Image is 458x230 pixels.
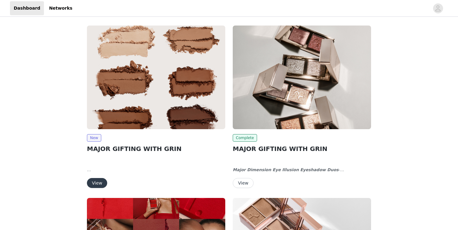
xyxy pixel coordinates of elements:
[87,144,225,153] h2: MAJOR GIFTING WITH GRIN
[87,134,101,142] span: New
[233,178,254,188] button: View
[233,167,371,173] div: - [PERSON_NAME] made to stand out. It’s effortless elegance and just enough drama. With a beautif...
[233,144,371,153] h2: MAJOR GIFTING WITH GRIN
[435,3,441,13] div: avatar
[87,178,107,188] button: View
[87,181,107,185] a: View
[10,1,44,15] a: Dashboard
[233,167,339,172] strong: Major Dimension Eye Illusion Eyeshadow Duos
[233,26,371,129] img: Patrick Ta Beauty
[87,26,225,129] img: Patrick Ta Beauty
[233,134,257,142] span: Complete
[233,181,254,185] a: View
[45,1,76,15] a: Networks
